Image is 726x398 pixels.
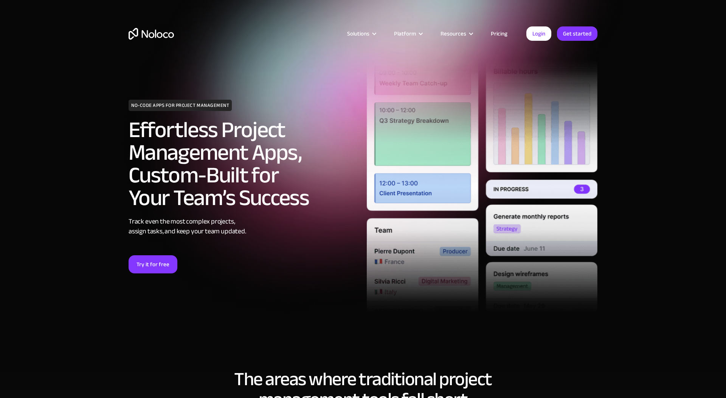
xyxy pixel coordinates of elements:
[481,29,517,39] a: Pricing
[385,29,431,39] div: Platform
[557,26,597,41] a: Get started
[347,29,369,39] div: Solutions
[394,29,416,39] div: Platform
[129,255,177,273] a: Try it for free
[129,100,232,111] h1: NO-CODE APPS FOR PROJECT MANAGEMENT
[129,28,174,40] a: home
[129,217,359,236] div: Track even the most complex projects, assign tasks, and keep your team updated.
[129,119,359,209] h2: Effortless Project Management Apps, Custom-Built for Your Team’s Success
[526,26,551,41] a: Login
[431,29,481,39] div: Resources
[441,29,466,39] div: Resources
[338,29,385,39] div: Solutions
